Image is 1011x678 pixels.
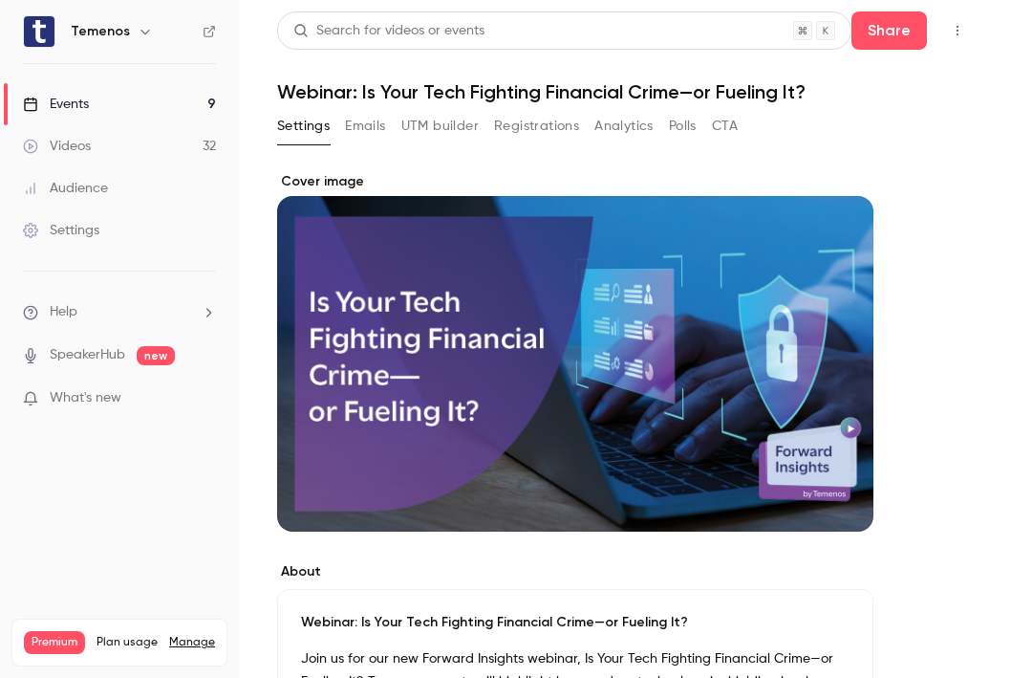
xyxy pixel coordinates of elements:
[23,95,89,114] div: Events
[50,388,121,408] span: What's new
[293,21,484,41] div: Search for videos or events
[277,111,330,142] button: Settings
[137,346,175,365] span: new
[71,22,130,41] h6: Temenos
[401,111,479,142] button: UTM builder
[193,390,216,407] iframe: Noticeable Trigger
[24,16,54,47] img: Temenos
[97,635,158,650] span: Plan usage
[277,172,873,532] section: Cover image
[594,111,654,142] button: Analytics
[712,111,738,142] button: CTA
[494,111,579,142] button: Registrations
[169,635,215,650] a: Manage
[669,111,697,142] button: Polls
[23,221,99,240] div: Settings
[50,302,77,322] span: Help
[24,631,85,654] span: Premium
[50,345,125,365] a: SpeakerHub
[23,137,91,156] div: Videos
[277,80,973,103] h1: Webinar: Is Your Tech Fighting Financial Crime—or Fueling It?
[277,562,873,581] label: About
[23,179,108,198] div: Audience
[23,302,216,322] li: help-dropdown-opener
[301,613,850,632] p: Webinar: Is Your Tech Fighting Financial Crime—or Fueling It?
[345,111,385,142] button: Emails
[277,172,873,191] label: Cover image
[851,11,927,50] button: Share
